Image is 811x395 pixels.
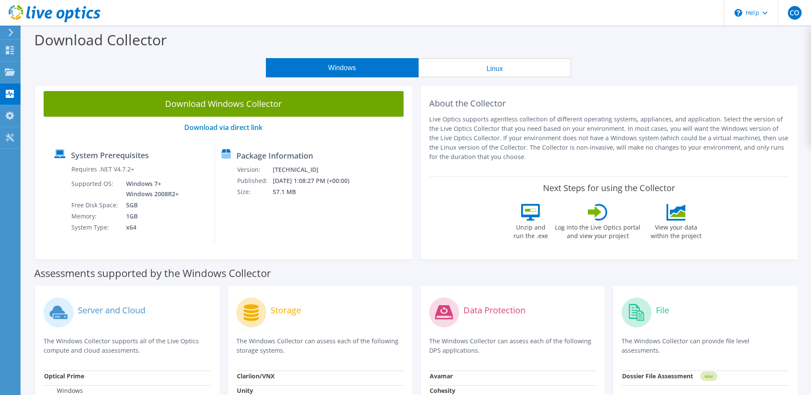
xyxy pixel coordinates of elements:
[44,372,84,380] strong: Optical Prime
[34,30,167,50] label: Download Collector
[71,151,149,159] label: System Prerequisites
[543,183,675,193] label: Next Steps for using the Collector
[44,336,211,355] p: The Windows Collector supports all of the Live Optics compute and cloud assessments.
[788,6,802,20] span: CO
[734,9,742,17] svg: \n
[705,374,713,379] tspan: NEW!
[430,386,455,395] strong: Cohesity
[656,306,669,315] label: File
[429,336,596,355] p: The Windows Collector can assess each of the following DPS applications.
[236,336,404,355] p: The Windows Collector can assess each of the following storage systems.
[237,164,272,175] td: Version:
[645,221,707,240] label: View your data within the project
[71,200,120,211] td: Free Disk Space:
[429,98,789,109] h2: About the Collector
[236,151,313,160] label: Package Information
[71,222,120,233] td: System Type:
[34,269,271,277] label: Assessments supported by the Windows Collector
[430,372,453,380] strong: Avamar
[120,178,180,200] td: Windows 7+ Windows 2008R2+
[71,178,120,200] td: Supported OS:
[272,175,361,186] td: [DATE] 1:08:27 PM (+00:00)
[44,91,404,117] a: Download Windows Collector
[71,165,134,174] label: Requires .NET V4.7.2+
[237,372,274,380] strong: Clariion/VNX
[71,211,120,222] td: Memory:
[266,58,419,77] button: Windows
[237,386,253,395] strong: Unity
[237,175,272,186] td: Published:
[511,221,550,240] label: Unzip and run the .exe
[554,221,641,240] label: Log into the Live Optics portal and view your project
[120,222,180,233] td: x64
[184,123,262,132] a: Download via direct link
[419,58,571,77] button: Linux
[429,115,789,162] p: Live Optics supports agentless collection of different operating systems, appliances, and applica...
[622,372,693,380] strong: Dossier File Assessment
[463,306,525,315] label: Data Protection
[44,386,83,395] label: Windows
[78,306,145,315] label: Server and Cloud
[622,336,789,355] p: The Windows Collector can provide file level assessments.
[271,306,301,315] label: Storage
[237,186,272,197] td: Size:
[272,164,361,175] td: [TECHNICAL_ID]
[120,200,180,211] td: 5GB
[272,186,361,197] td: 57.1 MB
[120,211,180,222] td: 1GB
